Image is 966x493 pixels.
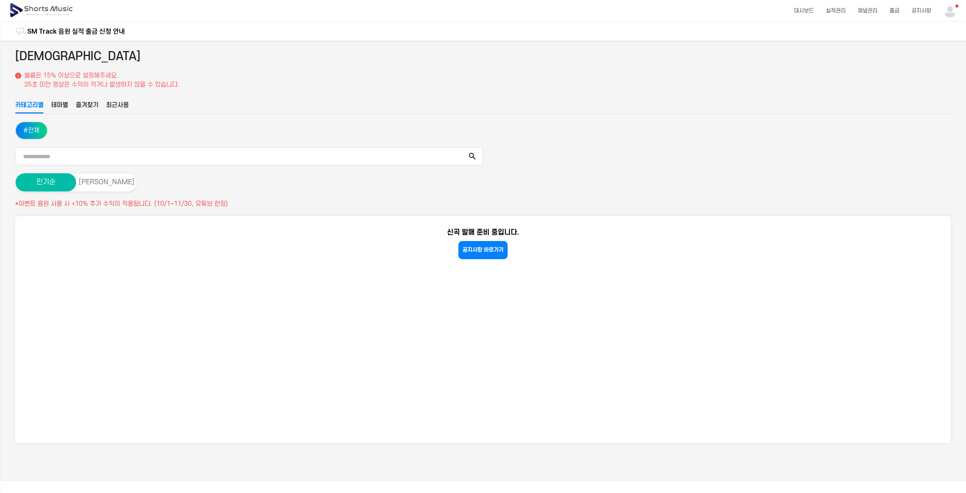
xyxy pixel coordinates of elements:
[15,26,24,36] img: 알림 아이콘
[16,173,76,191] button: 인기순
[15,101,44,114] button: 카테고리별
[24,71,180,89] p: 볼륨은 15% 이상으로 설정해주세요. 35초 미만 영상은 수익이 적거나 발생하지 않을 수 있습니다.
[15,199,951,208] p: *이벤트 음원 사용 시 +10% 추가 수익이 적용됩니다. (10/1~11/30, 유튜브 한정)
[15,48,141,65] h2: [DEMOGRAPHIC_DATA]
[447,227,519,238] p: 신곡 발매 준비 중입니다.
[788,1,820,21] a: 대시보드
[820,1,852,21] a: 실적관리
[16,122,47,139] button: #전체
[51,101,68,114] button: 테마별
[76,101,98,114] button: 즐겨찾기
[458,241,508,259] a: 공지사항 바로가기
[27,26,125,36] a: SM Track 음원 실적 출금 신청 안내
[106,101,129,114] button: 최근사용
[15,73,21,79] img: 설명 아이콘
[76,173,137,191] button: [PERSON_NAME]
[852,1,883,21] a: 채널관리
[883,1,905,21] a: 출금
[905,1,937,21] a: 공지사항
[943,4,957,17] img: 사용자 이미지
